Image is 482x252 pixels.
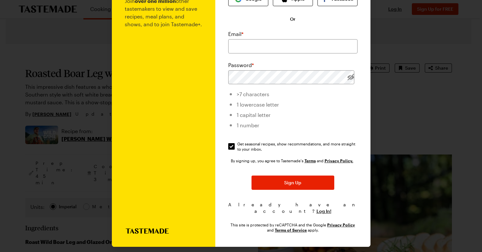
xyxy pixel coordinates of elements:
[275,227,307,233] a: Google Terms of Service
[305,158,316,163] a: Tastemade Terms of Service
[237,122,259,128] span: 1 number
[231,157,355,164] div: By signing up, you agree to Tastemade's and
[284,179,301,186] span: Sign Up
[228,222,358,233] div: This site is protected by reCAPTCHA and the Google and apply.
[290,16,295,22] span: Or
[327,222,355,227] a: Google Privacy Policy
[228,30,243,38] label: Email
[252,176,334,190] button: Sign Up
[316,208,331,214] button: Log In!
[325,158,353,163] a: Tastemade Privacy Policy
[237,141,358,152] span: Get seasonal recipes, show recommendations, and more straight to your inbox.
[237,101,279,108] span: 1 lowercase letter
[237,112,271,118] span: 1 capital letter
[237,91,269,97] span: >7 characters
[228,202,357,214] span: Already have an account?
[228,143,235,150] input: Get seasonal recipes, show recommendations, and more straight to your inbox.
[228,61,254,69] label: Password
